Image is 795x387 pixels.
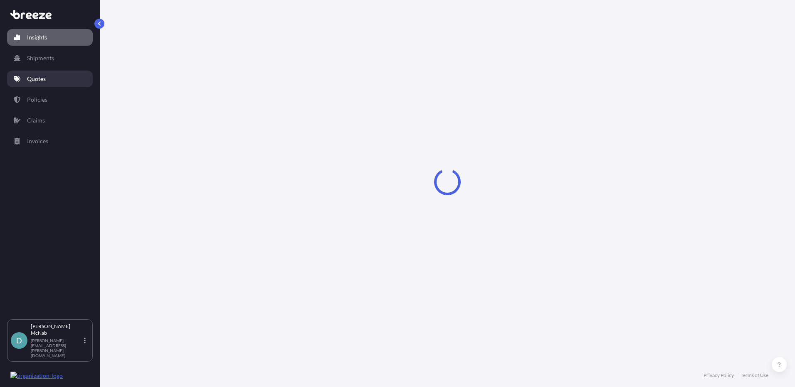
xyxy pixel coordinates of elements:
[27,75,46,83] p: Quotes
[7,71,93,87] a: Quotes
[31,338,82,358] p: [PERSON_NAME][EMAIL_ADDRESS][PERSON_NAME][DOMAIN_NAME]
[7,112,93,129] a: Claims
[7,91,93,108] a: Policies
[27,116,45,125] p: Claims
[7,29,93,46] a: Insights
[10,372,63,380] img: organization-logo
[704,372,734,379] a: Privacy Policy
[741,372,768,379] a: Terms of Use
[16,336,22,345] span: D
[27,33,47,42] p: Insights
[7,133,93,149] a: Invoices
[27,96,47,104] p: Policies
[7,50,93,66] a: Shipments
[27,137,48,145] p: Invoices
[31,323,82,336] p: [PERSON_NAME] McNab
[27,54,54,62] p: Shipments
